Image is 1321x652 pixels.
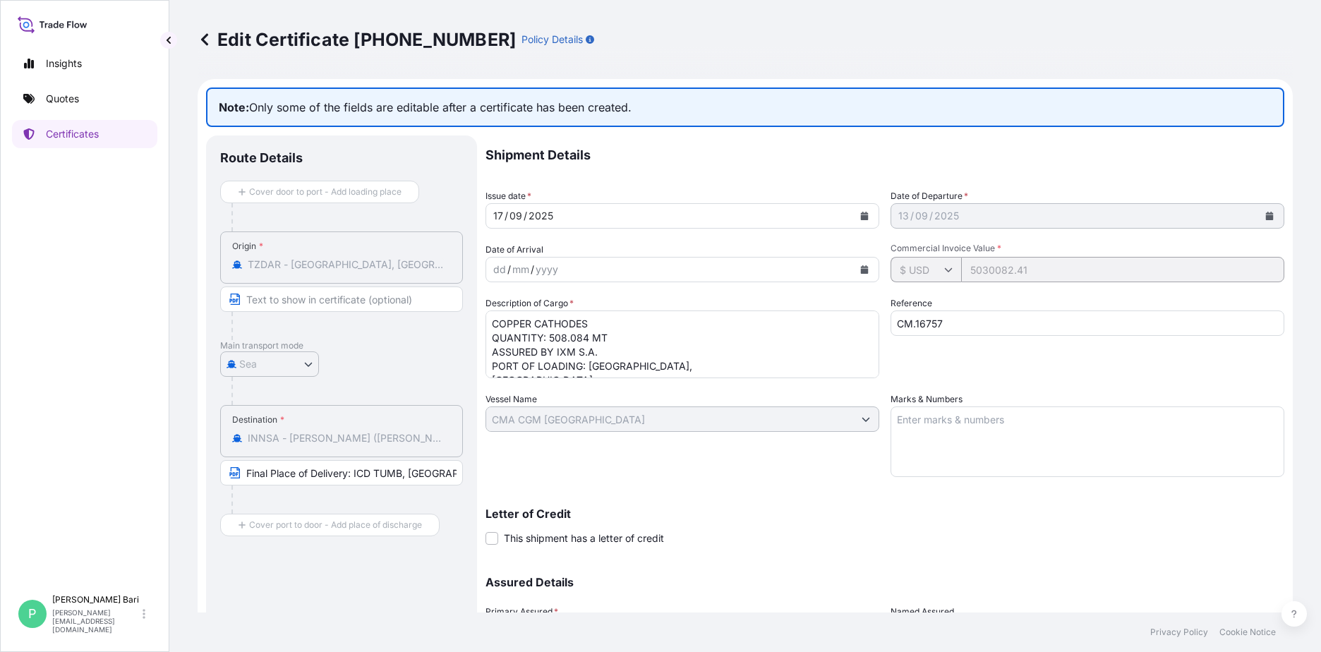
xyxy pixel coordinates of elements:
[12,120,157,148] a: Certificates
[220,351,319,377] button: Select transport
[485,189,531,203] span: Issue date
[961,257,1284,282] input: Enter amount
[492,207,505,224] div: day,
[239,357,257,371] span: Sea
[220,181,419,203] button: Cover door to port - Add loading place
[46,92,79,106] p: Quotes
[12,85,157,113] a: Quotes
[504,531,664,545] span: This shipment has a letter of credit
[527,207,555,224] div: year,
[220,340,463,351] p: Main transport mode
[891,243,1284,254] span: Commercial Invoice Value
[46,127,99,141] p: Certificates
[853,258,876,281] button: Calendar
[891,296,932,310] label: Reference
[220,286,463,312] input: Text to appear on certificate
[46,56,82,71] p: Insights
[891,392,963,406] label: Marks & Numbers
[219,100,249,114] strong: Note:
[52,608,140,634] p: [PERSON_NAME][EMAIL_ADDRESS][DOMAIN_NAME]
[249,185,402,199] span: Cover door to port - Add loading place
[891,189,968,203] span: Date of Departure
[486,406,853,432] input: Type to search vessel name or IMO
[891,605,954,619] label: Named Assured
[910,207,914,224] div: /
[485,508,1284,519] p: Letter of Credit
[1150,627,1208,638] a: Privacy Policy
[485,392,537,406] label: Vessel Name
[507,261,511,278] div: /
[531,261,534,278] div: /
[1219,627,1276,638] a: Cookie Notice
[232,414,284,425] div: Destination
[485,135,1284,175] p: Shipment Details
[248,431,445,445] input: Destination
[534,261,560,278] div: year,
[521,32,583,47] p: Policy Details
[511,261,531,278] div: month,
[249,518,422,532] span: Cover port to door - Add place of discharge
[220,514,440,536] button: Cover port to door - Add place of discharge
[12,49,157,78] a: Insights
[485,576,1284,588] p: Assured Details
[929,207,933,224] div: /
[505,207,508,224] div: /
[897,207,910,224] div: day,
[891,310,1284,336] input: Enter booking reference
[220,460,463,485] input: Text to appear on certificate
[914,207,929,224] div: month,
[52,594,140,605] p: [PERSON_NAME] Bari
[853,406,879,432] button: Show suggestions
[524,207,527,224] div: /
[1258,205,1281,227] button: Calendar
[198,28,516,51] p: Edit Certificate [PHONE_NUMBER]
[206,87,1284,127] p: Only some of the fields are editable after a certificate has been created.
[508,207,524,224] div: month,
[485,243,543,257] span: Date of Arrival
[220,150,303,167] p: Route Details
[248,258,445,272] input: Origin
[492,261,507,278] div: day,
[28,607,37,621] span: P
[485,296,574,310] label: Description of Cargo
[933,207,960,224] div: year,
[485,310,879,378] textarea: COPPER CATHODES QUANTITY: 508.084 MT ASSURED BY IXM S.A. PORT OF LOADING: [GEOGRAPHIC_DATA], [GEO...
[853,205,876,227] button: Calendar
[485,605,558,619] span: Primary Assured
[232,241,263,252] div: Origin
